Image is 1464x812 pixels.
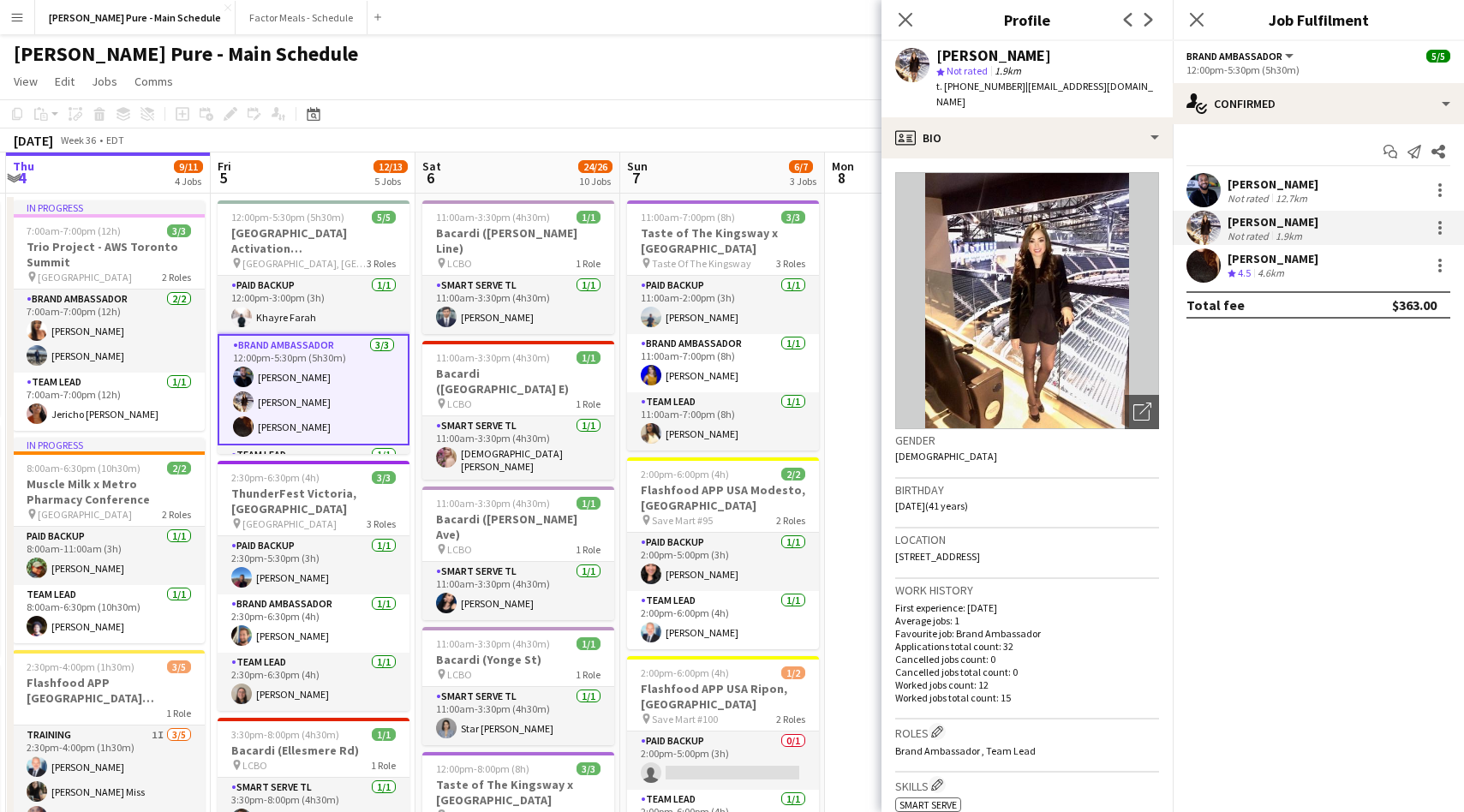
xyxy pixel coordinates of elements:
[1173,9,1464,31] h3: Job Fulfilment
[577,637,601,650] span: 1/1
[1173,83,1464,124] div: Confirmed
[242,759,267,772] span: LCBO
[579,175,612,188] div: 10 Jobs
[576,397,601,410] span: 1 Role
[895,582,1159,598] h3: Work history
[1272,230,1306,242] div: 1.9km
[881,9,1173,31] h3: Profile
[895,550,980,563] span: [STREET_ADDRESS]
[13,200,205,214] div: In progress
[624,168,648,188] span: 7
[832,158,854,174] span: Mon
[218,200,409,454] app-job-card: 12:00pm-5:30pm (5h30m)5/5[GEOGRAPHIC_DATA] Activation [GEOGRAPHIC_DATA] [GEOGRAPHIC_DATA], [GEOGR...
[436,351,550,364] span: 11:00am-3:30pm (4h30m)
[895,172,1159,429] img: Crew avatar or photo
[55,74,75,89] span: Edit
[174,160,203,173] span: 9/11
[422,627,614,745] app-job-card: 11:00am-3:30pm (4h30m)1/1Bacardi (Yonge St) LCBO1 RoleSmart Serve TL1/111:00am-3:30pm (4h30m)Star...
[895,678,1159,691] p: Worked jobs count: 12
[10,168,34,188] span: 4
[13,476,205,507] h3: Muscle Milk x Metro Pharmacy Conference
[577,497,601,510] span: 1/1
[776,257,805,270] span: 3 Roles
[436,637,550,650] span: 11:00am-3:30pm (4h30m)
[1392,296,1437,313] div: $363.00
[936,80,1025,93] span: t. [PHONE_NUMBER]
[371,759,396,772] span: 1 Role
[7,70,45,93] a: View
[1228,230,1272,242] div: Not rated
[175,175,202,188] div: 4 Jobs
[577,351,601,364] span: 1/1
[218,334,409,445] app-card-role: Brand Ambassador3/312:00pm-5:30pm (5h30m)[PERSON_NAME][PERSON_NAME][PERSON_NAME]
[627,731,819,790] app-card-role: Paid Backup0/12:00pm-5:00pm (3h)
[1186,50,1296,63] button: Brand Ambassador
[1272,192,1311,205] div: 12.7km
[422,777,614,808] h3: Taste of The Kingsway x [GEOGRAPHIC_DATA]
[578,160,612,173] span: 24/26
[242,257,367,270] span: [GEOGRAPHIC_DATA], [GEOGRAPHIC_DATA]
[790,175,816,188] div: 3 Jobs
[1238,266,1251,279] span: 4.5
[13,200,205,431] app-job-card: In progress7:00am-7:00pm (12h)3/3Trio Project - AWS Toronto Summit [GEOGRAPHIC_DATA]2 RolesBrand ...
[641,666,729,679] span: 2:00pm-6:00pm (4h)
[991,64,1025,77] span: 1.9km
[162,271,191,284] span: 2 Roles
[447,668,472,681] span: LCBO
[372,211,396,224] span: 5/5
[1125,395,1159,429] div: Open photos pop-in
[627,457,819,649] app-job-card: 2:00pm-6:00pm (4h)2/2Flashfood APP USA Modesto, [GEOGRAPHIC_DATA] Save Mart #952 RolesPaid Backup...
[627,392,819,451] app-card-role: Team Lead1/111:00am-7:00pm (8h)[PERSON_NAME]
[1228,214,1318,230] div: [PERSON_NAME]
[1186,296,1245,313] div: Total fee
[106,134,124,146] div: EDT
[895,723,1159,741] h3: Roles
[641,211,735,224] span: 11:00am-7:00pm (8h)
[641,468,729,481] span: 2:00pm-6:00pm (4h)
[422,562,614,620] app-card-role: Smart Serve TL1/111:00am-3:30pm (4h30m)[PERSON_NAME]
[27,224,121,237] span: 7:00am-7:00pm (12h)
[895,776,1159,794] h3: Skills
[162,508,191,521] span: 2 Roles
[1228,251,1318,266] div: [PERSON_NAME]
[895,482,1159,498] h3: Birthday
[1228,176,1318,192] div: [PERSON_NAME]
[48,70,81,93] a: Edit
[13,158,34,174] span: Thu
[576,543,601,556] span: 1 Role
[436,497,550,510] span: 11:00am-3:30pm (4h30m)
[422,341,614,480] app-job-card: 11:00am-3:30pm (4h30m)1/1Bacardi ([GEOGRAPHIC_DATA] E) LCBO1 RoleSmart Serve TL1/111:00am-3:30pm ...
[236,1,367,34] button: Factor Meals - Schedule
[374,175,407,188] div: 5 Jobs
[218,594,409,653] app-card-role: Brand Ambassador1/12:30pm-6:30pm (4h)[PERSON_NAME]
[627,591,819,649] app-card-role: Team Lead1/12:00pm-6:00pm (4h)[PERSON_NAME]
[936,80,1153,108] span: | [EMAIL_ADDRESS][DOMAIN_NAME]
[422,687,614,745] app-card-role: Smart Serve TL1/111:00am-3:30pm (4h30m)Star [PERSON_NAME]
[167,660,191,673] span: 3/5
[895,499,968,512] span: [DATE] (41 years)
[627,200,819,451] app-job-card: 11:00am-7:00pm (8h)3/3Taste of The Kingsway x [GEOGRAPHIC_DATA] Taste Of The Kingsway3 RolesPaid ...
[652,514,713,527] span: Save Mart #95
[134,74,173,89] span: Comms
[422,158,441,174] span: Sat
[218,445,409,504] app-card-role: Team Lead1/1
[13,438,205,643] app-job-card: In progress8:00am-6:30pm (10h30m)2/2Muscle Milk x Metro Pharmacy Conference [GEOGRAPHIC_DATA]2 Ro...
[13,438,205,451] div: In progress
[436,211,550,224] span: 11:00am-3:30pm (4h30m)
[881,117,1173,158] div: Bio
[420,168,441,188] span: 6
[947,64,988,77] span: Not rated
[627,276,819,334] app-card-role: Paid Backup1/111:00am-2:00pm (3h)[PERSON_NAME]
[14,41,358,67] h1: [PERSON_NAME] Pure - Main Schedule
[895,640,1159,653] p: Applications total count: 32
[1254,266,1288,281] div: 4.6km
[372,728,396,741] span: 1/1
[627,225,819,256] h3: Taste of The Kingsway x [GEOGRAPHIC_DATA]
[27,660,134,673] span: 2:30pm-4:00pm (1h30m)
[14,74,38,89] span: View
[422,366,614,397] h3: Bacardi ([GEOGRAPHIC_DATA] E)
[372,471,396,484] span: 3/3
